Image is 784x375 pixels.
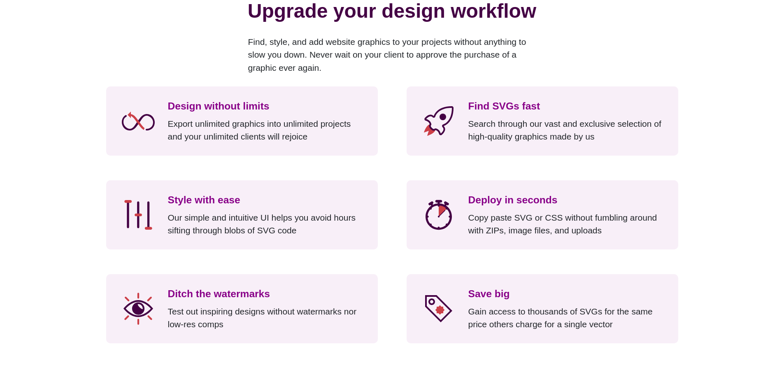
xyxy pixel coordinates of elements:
h3: Design without limits [168,99,365,114]
h3: Save big [468,286,666,302]
h3: Style with ease [168,193,365,208]
p: Our simple and intuitive UI helps you avoid hours sifting through blobs of SVG code [168,211,365,237]
p: Export unlimited graphics into unlimited projects and your unlimited clients will rejoice [168,117,365,143]
p: Gain access to thousands of SVGs for the same price others charge for a single vector [468,305,666,331]
p: Copy paste SVG or CSS without fumbling around with ZIPs, image files, and uploads [468,211,666,237]
h3: Ditch the watermarks [168,286,365,302]
h3: Find SVGs fast [468,99,666,114]
h3: Deploy in seconds [468,193,666,208]
p: Search through our vast and exclusive selection of high-quality graphics made by us [468,117,666,143]
p: Find, style, and add website graphics to your projects without anything to slow you down. Never w... [248,35,536,75]
p: Test out inspiring designs without watermarks nor low-res comps [168,305,365,331]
